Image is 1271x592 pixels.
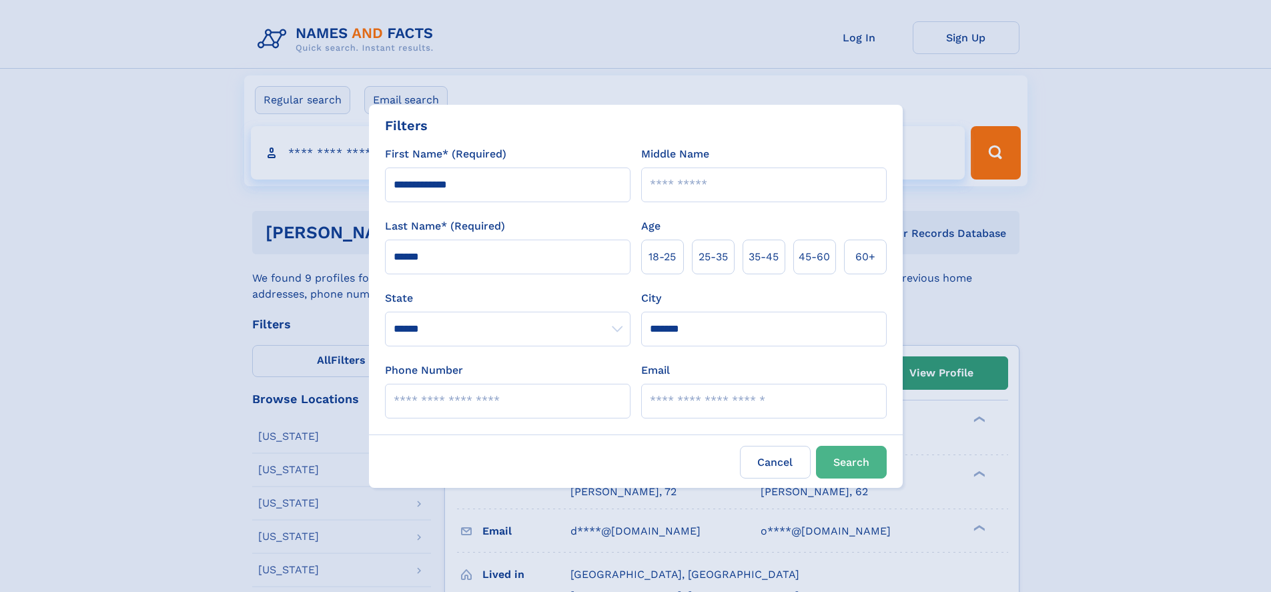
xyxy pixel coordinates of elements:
[385,290,630,306] label: State
[641,218,661,234] label: Age
[855,249,875,265] span: 60+
[699,249,728,265] span: 25‑35
[641,290,661,306] label: City
[641,362,670,378] label: Email
[799,249,830,265] span: 45‑60
[385,146,506,162] label: First Name* (Required)
[385,362,463,378] label: Phone Number
[385,115,428,135] div: Filters
[749,249,779,265] span: 35‑45
[641,146,709,162] label: Middle Name
[649,249,676,265] span: 18‑25
[385,218,505,234] label: Last Name* (Required)
[816,446,887,479] button: Search
[740,446,811,479] label: Cancel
